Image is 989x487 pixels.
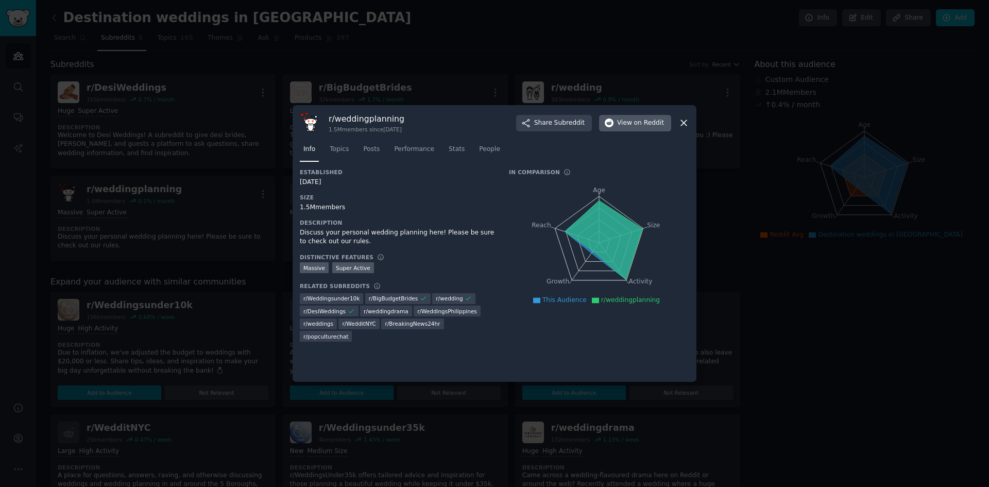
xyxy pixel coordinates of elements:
img: weddingplanning [300,112,321,134]
a: Topics [326,141,352,162]
span: r/ WedditNYC [342,320,376,327]
h3: Related Subreddits [300,282,370,290]
span: Posts [363,145,380,154]
span: Performance [394,145,434,154]
h3: Distinctive Features [300,254,373,261]
span: Stats [449,145,465,154]
h3: Description [300,219,494,226]
span: Info [303,145,315,154]
span: This Audience [542,296,587,304]
span: View [617,119,664,128]
span: Share [534,119,585,128]
span: r/ weddingdrama [364,308,408,315]
h3: In Comparison [509,169,560,176]
div: Discuss your personal wedding planning here! Please be sure to check out our rules. [300,228,494,246]
a: People [475,141,504,162]
span: People [479,145,500,154]
h3: Size [300,194,494,201]
span: r/weddingplanning [601,296,660,304]
div: Massive [300,262,329,273]
tspan: Reach [532,221,551,228]
div: 1.5M members since [DATE] [329,126,404,133]
a: Info [300,141,319,162]
tspan: Age [593,187,605,194]
span: r/ wedding [436,295,463,302]
span: r/ weddings [303,320,333,327]
a: Stats [445,141,468,162]
span: r/ BreakingNews24hr [385,320,440,327]
div: Super Active [332,262,374,273]
span: r/ popculturechat [303,333,348,340]
span: on Reddit [634,119,664,128]
h3: Established [300,169,494,176]
span: r/ BigBudgetBrides [369,295,418,302]
tspan: Growth [547,278,569,285]
tspan: Size [647,221,660,228]
div: 1.5M members [300,203,494,212]
a: Performance [390,141,438,162]
span: Topics [330,145,349,154]
a: Posts [360,141,383,162]
span: r/ DesiWeddings [303,308,346,315]
span: r/ WeddingsPhilippines [417,308,477,315]
span: r/ Weddingsunder10k [303,295,360,302]
button: ShareSubreddit [516,115,592,131]
div: [DATE] [300,178,494,187]
tspan: Activity [629,278,653,285]
h3: r/ weddingplanning [329,113,404,124]
span: Subreddit [554,119,585,128]
button: Viewon Reddit [599,115,671,131]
